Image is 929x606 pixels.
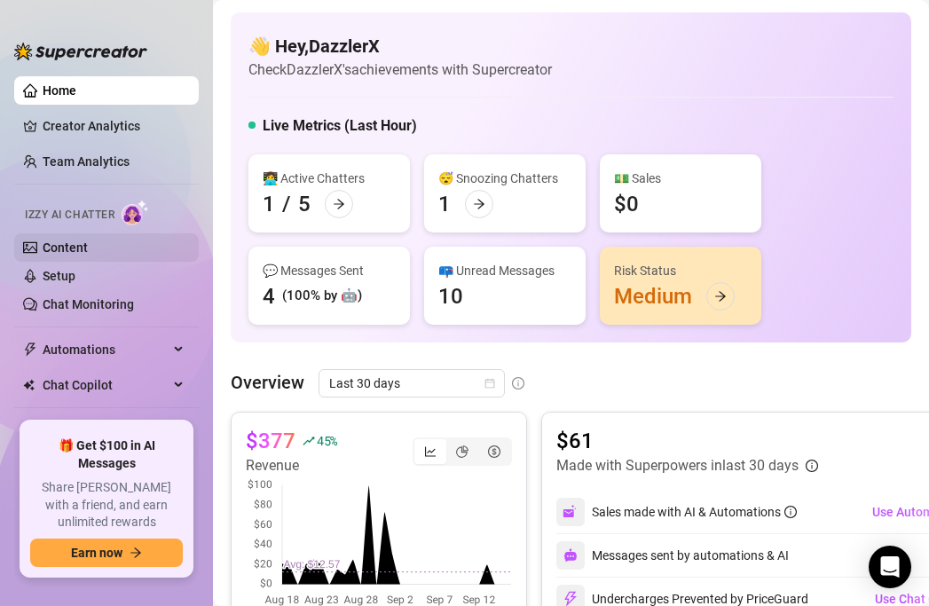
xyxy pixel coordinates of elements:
[556,455,799,476] article: Made with Superpowers in last 30 days
[23,379,35,391] img: Chat Copilot
[130,547,142,559] span: arrow-right
[614,190,639,218] div: $0
[333,198,345,210] span: arrow-right
[25,207,114,224] span: Izzy AI Chatter
[14,43,147,60] img: logo-BBDzfeDw.svg
[23,342,37,357] span: thunderbolt
[43,371,169,399] span: Chat Copilot
[43,269,75,283] a: Setup
[869,546,911,588] div: Open Intercom Messenger
[438,261,571,280] div: 📪 Unread Messages
[317,432,337,449] span: 45 %
[438,190,451,218] div: 1
[282,286,362,307] div: (100% by 🤖)
[456,445,468,458] span: pie-chart
[298,190,311,218] div: 5
[303,435,315,447] span: rise
[71,546,122,560] span: Earn now
[43,297,134,311] a: Chat Monitoring
[806,460,818,472] span: info-circle
[263,115,417,137] h5: Live Metrics (Last Hour)
[563,548,578,563] img: svg%3e
[30,539,183,567] button: Earn nowarrow-right
[246,427,295,455] article: $377
[438,282,463,311] div: 10
[614,169,747,188] div: 💵 Sales
[556,541,789,570] div: Messages sent by automations & AI
[484,378,495,389] span: calendar
[263,261,396,280] div: 💬 Messages Sent
[714,290,727,303] span: arrow-right
[473,198,485,210] span: arrow-right
[43,112,185,140] a: Creator Analytics
[122,200,149,225] img: AI Chatter
[413,437,512,466] div: segmented control
[263,169,396,188] div: 👩‍💻 Active Chatters
[43,240,88,255] a: Content
[592,502,797,522] div: Sales made with AI & Automations
[424,445,437,458] span: line-chart
[43,154,130,169] a: Team Analytics
[248,59,552,81] article: Check DazzlerX's achievements with Supercreator
[329,370,494,397] span: Last 30 days
[30,437,183,472] span: 🎁 Get $100 in AI Messages
[263,190,275,218] div: 1
[231,369,304,396] article: Overview
[563,504,579,520] img: svg%3e
[248,34,552,59] h4: 👋 Hey, DazzlerX
[43,335,169,364] span: Automations
[784,506,797,518] span: info-circle
[614,261,747,280] div: Risk Status
[438,169,571,188] div: 😴 Snoozing Chatters
[43,83,76,98] a: Home
[263,282,275,311] div: 4
[30,479,183,531] span: Share [PERSON_NAME] with a friend, and earn unlimited rewards
[512,377,524,390] span: info-circle
[246,455,337,476] article: Revenue
[556,427,818,455] article: $61
[488,445,500,458] span: dollar-circle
